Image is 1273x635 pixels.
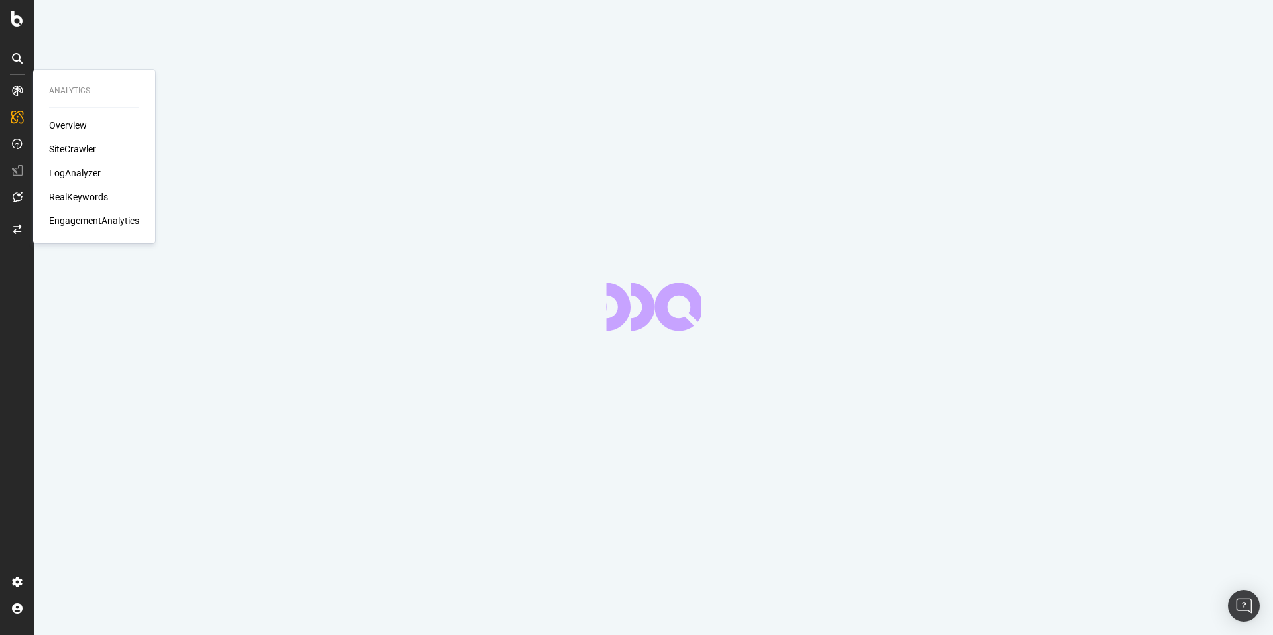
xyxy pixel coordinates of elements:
div: animation [606,283,701,331]
a: Overview [49,119,87,132]
a: RealKeywords [49,190,108,203]
div: Open Intercom Messenger [1228,590,1260,622]
a: LogAnalyzer [49,166,101,180]
div: Analytics [49,86,139,97]
a: SiteCrawler [49,143,96,156]
a: EngagementAnalytics [49,214,139,227]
